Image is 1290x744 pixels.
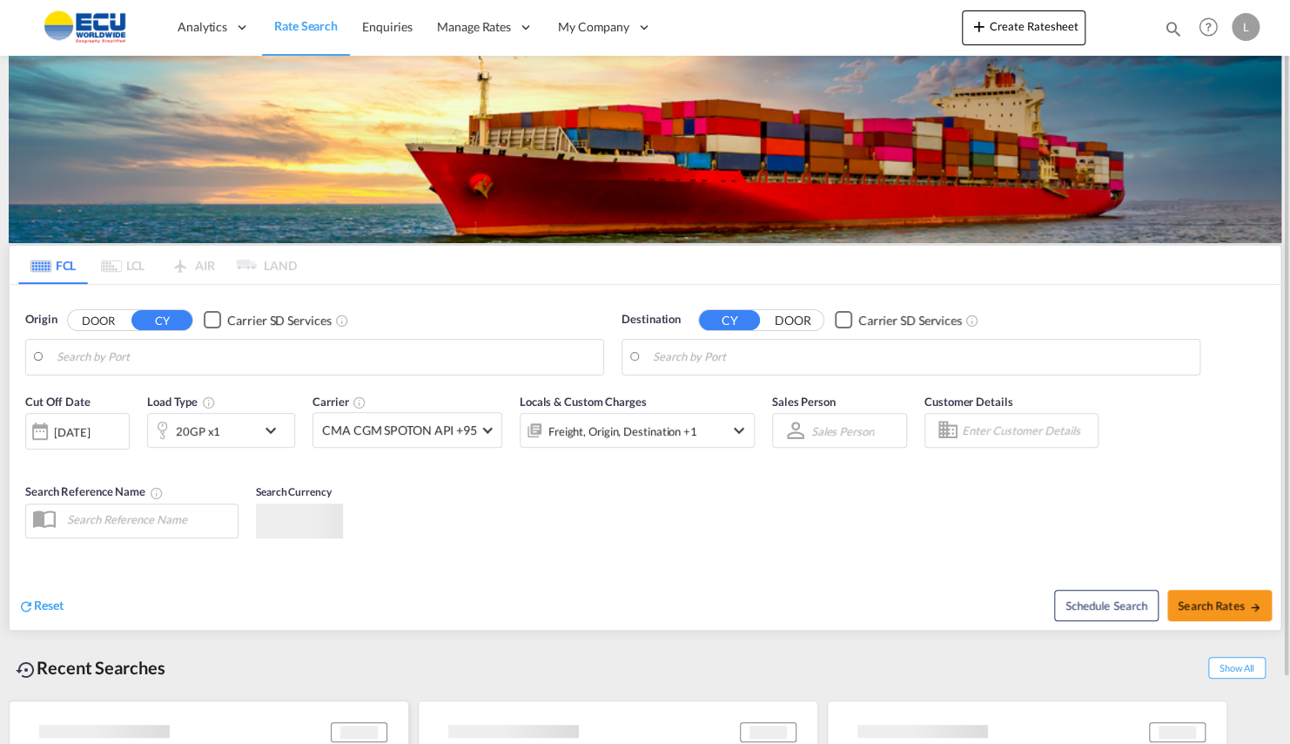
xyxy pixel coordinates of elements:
[58,506,238,532] input: Search Reference Name
[10,285,1280,630] div: Origin DOOR CY Checkbox No InkUnchecked: Search for CY (Container Yard) services for all selected...
[25,311,57,328] span: Origin
[25,395,91,409] span: Cut Off Date
[1232,13,1260,41] div: L
[1054,590,1159,621] button: Note: By default Schedule search will only considerorigin ports, destination ports and cut off da...
[1208,657,1266,679] span: Show All
[54,424,90,440] div: [DATE]
[924,395,1012,409] span: Customer Details
[150,486,164,500] md-icon: Your search will be saved by the below given name
[57,344,595,370] input: Search by Port
[25,413,130,450] div: [DATE]
[1167,590,1272,621] button: Search Ratesicon-arrow-right
[25,448,38,471] md-datepicker: Select
[18,599,34,614] md-icon: icon-refresh
[131,310,192,330] button: CY
[227,312,331,329] div: Carrier SD Services
[1249,601,1261,613] md-icon: icon-arrow-right
[26,8,144,47] img: 6cccb1402a9411edb762cf9624ab9cda.png
[962,417,1092,443] input: Enter Customer Details
[835,311,962,329] md-checkbox: Checkbox No Ink
[68,310,129,330] button: DOOR
[312,395,366,409] span: Carrier
[274,18,338,33] span: Rate Search
[962,10,1085,45] button: icon-plus 400-fgCreate Ratesheet
[9,56,1281,243] img: LCL+%26+FCL+BACKGROUND.png
[1164,19,1183,45] div: icon-magnify
[858,312,962,329] div: Carrier SD Services
[520,413,755,448] div: Freight Origin Destination Factory Stuffingicon-chevron-down
[621,311,681,328] span: Destination
[548,419,697,443] div: Freight Origin Destination Factory Stuffing
[204,311,331,329] md-checkbox: Checkbox No Ink
[16,659,37,680] md-icon: icon-backup-restore
[969,16,990,37] md-icon: icon-plus 400-fg
[699,310,760,330] button: CY
[729,420,749,441] md-icon: icon-chevron-down
[1164,19,1183,38] md-icon: icon-magnify
[763,310,823,330] button: DOOR
[202,396,216,409] md-icon: icon-information-outline
[334,314,348,328] md-icon: Unchecked: Search for CY (Container Yard) services for all selected carriers.Checked : Search for...
[1193,12,1232,44] div: Help
[558,18,629,36] span: My Company
[260,420,290,441] md-icon: icon-chevron-down
[1178,599,1261,612] span: Search Rates
[353,396,366,409] md-icon: The selected Trucker/Carrierwill be displayed in the rate results If the rates are from another f...
[965,314,979,328] md-icon: Unchecked: Search for CY (Container Yard) services for all selected carriers.Checked : Search for...
[1193,12,1223,42] span: Help
[322,422,477,439] span: CMA CGM SPOTON API +95
[176,419,220,443] div: 20GP x1
[9,648,172,687] div: Recent Searches
[34,598,64,612] span: Reset
[147,413,295,448] div: 20GP x1icon-chevron-down
[18,597,64,616] div: icon-refreshReset
[362,19,413,34] span: Enquiries
[18,246,297,284] md-pagination-wrapper: Use the left and right arrow keys to navigate between tabs
[178,18,227,36] span: Analytics
[810,418,876,443] md-select: Sales Person
[772,395,836,409] span: Sales Person
[653,344,1191,370] input: Search by Port
[256,485,332,498] span: Search Currency
[25,484,164,498] span: Search Reference Name
[520,395,647,409] span: Locals & Custom Charges
[18,246,88,284] md-tab-item: FCL
[147,395,216,409] span: Load Type
[437,18,511,36] span: Manage Rates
